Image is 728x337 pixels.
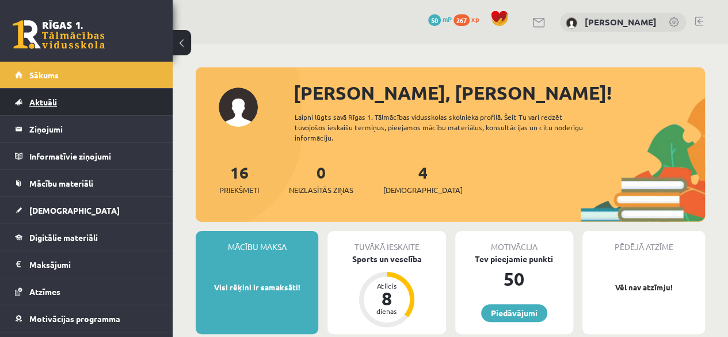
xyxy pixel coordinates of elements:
[327,253,445,265] div: Sports un veselība
[582,231,705,253] div: Pēdējā atzīme
[471,14,479,24] span: xp
[15,143,158,169] a: Informatīvie ziņojumi
[29,143,158,169] legend: Informatīvie ziņojumi
[29,205,120,215] span: [DEMOGRAPHIC_DATA]
[327,253,445,329] a: Sports un veselība Atlicis 8 dienas
[289,162,353,196] a: 0Neizlasītās ziņas
[455,265,573,293] div: 50
[455,253,573,265] div: Tev pieejamie punkti
[15,116,158,142] a: Ziņojumi
[455,231,573,253] div: Motivācija
[15,89,158,115] a: Aktuāli
[29,286,60,297] span: Atzīmes
[369,289,404,308] div: 8
[29,70,59,80] span: Sākums
[481,304,547,322] a: Piedāvājumi
[327,231,445,253] div: Tuvākā ieskaite
[15,305,158,332] a: Motivācijas programma
[295,112,600,143] div: Laipni lūgts savā Rīgas 1. Tālmācības vidusskolas skolnieka profilā. Šeit Tu vari redzēt tuvojošo...
[201,282,312,293] p: Visi rēķini ir samaksāti!
[29,178,93,188] span: Mācību materiāli
[453,14,470,26] span: 267
[15,251,158,278] a: Maksājumi
[15,278,158,305] a: Atzīmes
[15,224,158,251] a: Digitālie materiāli
[15,170,158,196] a: Mācību materiāli
[588,282,699,293] p: Vēl nav atzīmju!
[294,79,705,107] div: [PERSON_NAME], [PERSON_NAME]!
[289,184,353,196] span: Neizlasītās ziņas
[428,14,452,24] a: 50 mP
[219,184,259,196] span: Priekšmeti
[29,97,57,107] span: Aktuāli
[196,231,318,253] div: Mācību maksa
[29,232,98,243] span: Digitālie materiāli
[369,308,404,315] div: dienas
[13,20,105,49] a: Rīgas 1. Tālmācības vidusskola
[29,251,158,278] legend: Maksājumi
[219,162,259,196] a: 16Priekšmeti
[443,14,452,24] span: mP
[566,17,577,29] img: Anna Enija Kozlinska
[29,313,120,324] span: Motivācijas programma
[383,184,463,196] span: [DEMOGRAPHIC_DATA]
[585,16,657,28] a: [PERSON_NAME]
[15,62,158,88] a: Sākums
[428,14,441,26] span: 50
[453,14,485,24] a: 267 xp
[369,282,404,289] div: Atlicis
[383,162,463,196] a: 4[DEMOGRAPHIC_DATA]
[15,197,158,224] a: [DEMOGRAPHIC_DATA]
[29,116,158,142] legend: Ziņojumi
